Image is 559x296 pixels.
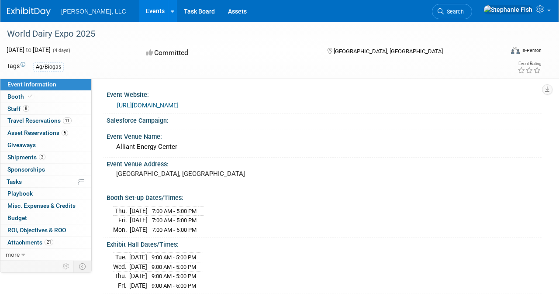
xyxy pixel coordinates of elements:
[130,225,148,234] td: [DATE]
[432,4,472,19] a: Search
[7,81,56,88] span: Event Information
[518,62,541,66] div: Event Rating
[130,216,148,225] td: [DATE]
[113,206,130,216] td: Thu.
[24,46,33,53] span: to
[45,239,53,245] span: 21
[0,200,91,212] a: Misc. Expenses & Credits
[129,262,147,272] td: [DATE]
[7,214,27,221] span: Budget
[113,140,535,154] div: Alliant Energy Center
[0,249,91,261] a: more
[7,239,53,246] span: Attachments
[113,262,129,272] td: Wed.
[107,238,542,249] div: Exhibit Hall Dates/Times:
[7,141,36,148] span: Giveaways
[152,282,196,289] span: 9:00 AM - 5:00 PM
[0,91,91,103] a: Booth
[334,48,443,55] span: [GEOGRAPHIC_DATA], [GEOGRAPHIC_DATA]
[7,62,25,72] td: Tags
[62,130,68,136] span: 5
[39,154,45,160] span: 2
[59,261,74,272] td: Personalize Event Tab Strip
[0,224,91,236] a: ROI, Objectives & ROO
[7,129,68,136] span: Asset Reservations
[483,5,533,14] img: Stephanie Fish
[7,93,34,100] span: Booth
[116,170,278,178] pre: [GEOGRAPHIC_DATA], [GEOGRAPHIC_DATA]
[52,48,70,53] span: (4 days)
[0,176,91,188] a: Tasks
[0,139,91,151] a: Giveaways
[107,114,542,125] div: Salesforce Campaign:
[117,102,179,109] a: [URL][DOMAIN_NAME]
[7,105,29,112] span: Staff
[7,7,51,16] img: ExhibitDay
[23,105,29,112] span: 8
[0,188,91,200] a: Playbook
[7,117,72,124] span: Travel Reservations
[113,281,129,290] td: Fri.
[0,151,91,163] a: Shipments2
[129,253,147,262] td: [DATE]
[0,164,91,176] a: Sponsorships
[152,264,196,270] span: 9:00 AM - 5:00 PM
[113,272,129,281] td: Thu.
[61,8,126,15] span: [PERSON_NAME], LLC
[0,79,91,90] a: Event Information
[152,227,197,233] span: 7:00 AM - 5:00 PM
[521,47,542,54] div: In-Person
[28,94,32,99] i: Booth reservation complete
[129,272,147,281] td: [DATE]
[130,206,148,216] td: [DATE]
[113,253,129,262] td: Tue.
[0,127,91,139] a: Asset Reservations5
[7,190,33,197] span: Playbook
[7,178,22,185] span: Tasks
[7,227,66,234] span: ROI, Objectives & ROO
[152,254,196,261] span: 9:00 AM - 5:00 PM
[152,217,197,224] span: 7:00 AM - 5:00 PM
[0,212,91,224] a: Budget
[463,45,542,59] div: Event Format
[444,8,464,15] span: Search
[6,251,20,258] span: more
[113,225,130,234] td: Mon.
[0,237,91,248] a: Attachments21
[107,158,542,169] div: Event Venue Address:
[7,166,45,173] span: Sponsorships
[152,208,197,214] span: 7:00 AM - 5:00 PM
[7,46,51,53] span: [DATE] [DATE]
[33,62,64,72] div: Ag/Biogas
[107,130,542,141] div: Event Venue Name:
[0,103,91,115] a: Staff8
[4,26,496,42] div: World Dairy Expo 2025
[107,191,542,202] div: Booth Set-up Dates/Times:
[7,154,45,161] span: Shipments
[107,88,542,99] div: Event Website:
[511,47,520,54] img: Format-Inperson.png
[63,117,72,124] span: 11
[74,261,92,272] td: Toggle Event Tabs
[129,281,147,290] td: [DATE]
[0,115,91,127] a: Travel Reservations11
[113,216,130,225] td: Fri.
[7,202,76,209] span: Misc. Expenses & Credits
[152,273,196,279] span: 9:00 AM - 5:00 PM
[144,45,313,61] div: Committed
